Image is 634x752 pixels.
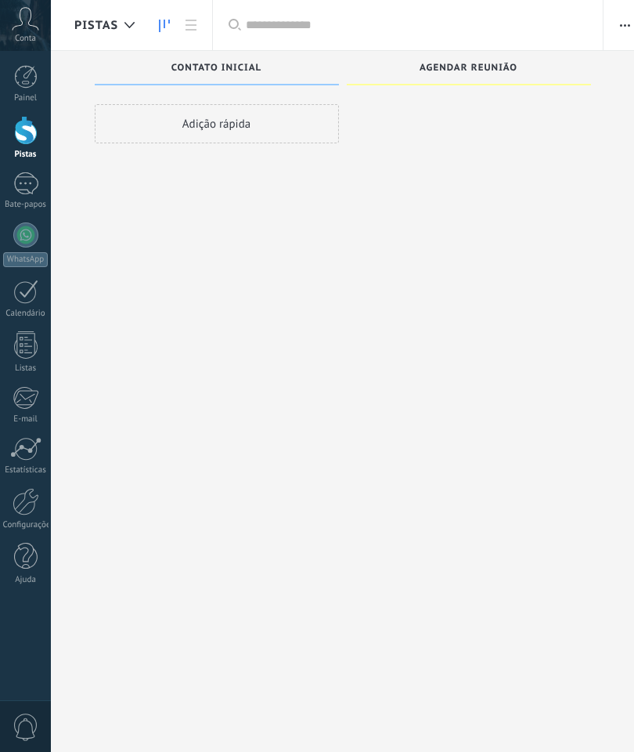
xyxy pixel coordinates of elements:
font: Ajuda [15,574,36,585]
font: Configurações [3,519,55,530]
font: Pistas [74,18,118,33]
font: Calendário [5,308,45,319]
font: WhatsApp [7,254,44,265]
font: Conta [15,33,36,44]
font: Bate-papos [5,199,46,210]
font: Contato inicial [171,62,261,74]
font: Estatísticas [5,465,46,475]
font: E-mail [13,414,37,425]
font: Adição rápida [182,117,250,132]
div: Contato inicial [103,63,331,76]
font: Painel [14,92,37,103]
font: Listas [15,363,36,374]
font: Agendar reunião [420,62,517,74]
div: Agendar reunião [355,63,583,76]
font: Pistas [15,149,37,160]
